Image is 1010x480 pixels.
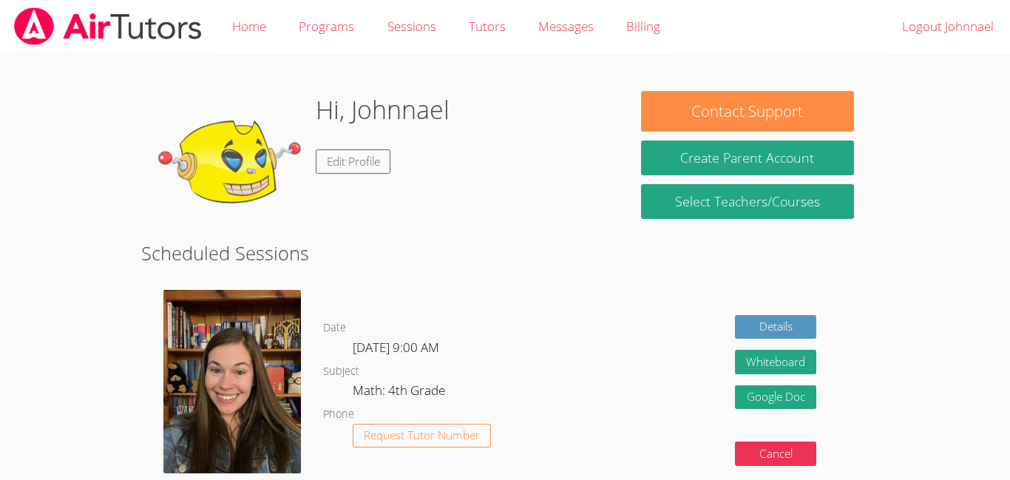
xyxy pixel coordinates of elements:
[735,350,816,374] button: Whiteboard
[641,184,854,219] a: Select Teachers/Courses
[735,315,816,339] a: Details
[163,290,301,473] img: avatar.png
[141,239,869,267] h2: Scheduled Sessions
[323,362,359,381] dt: Subject
[735,385,816,410] a: Google Doc
[156,91,304,239] img: default.png
[353,424,491,448] button: Request Tutor Number
[323,319,346,337] dt: Date
[353,339,439,356] span: [DATE] 9:00 AM
[323,405,354,424] dt: Phone
[364,430,480,441] span: Request Tutor Number
[316,91,450,129] h1: Hi, Johnnael
[641,91,854,132] button: Contact Support
[641,141,854,175] button: Create Parent Account
[538,18,594,35] span: Messages
[353,380,448,405] dd: Math: 4th Grade
[316,149,391,174] a: Edit Profile
[13,7,203,45] img: airtutors_banner-c4298cdbf04f3fff15de1276eac7730deb9818008684d7c2e4769d2f7ddbe033.png
[735,442,816,466] button: Cancel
